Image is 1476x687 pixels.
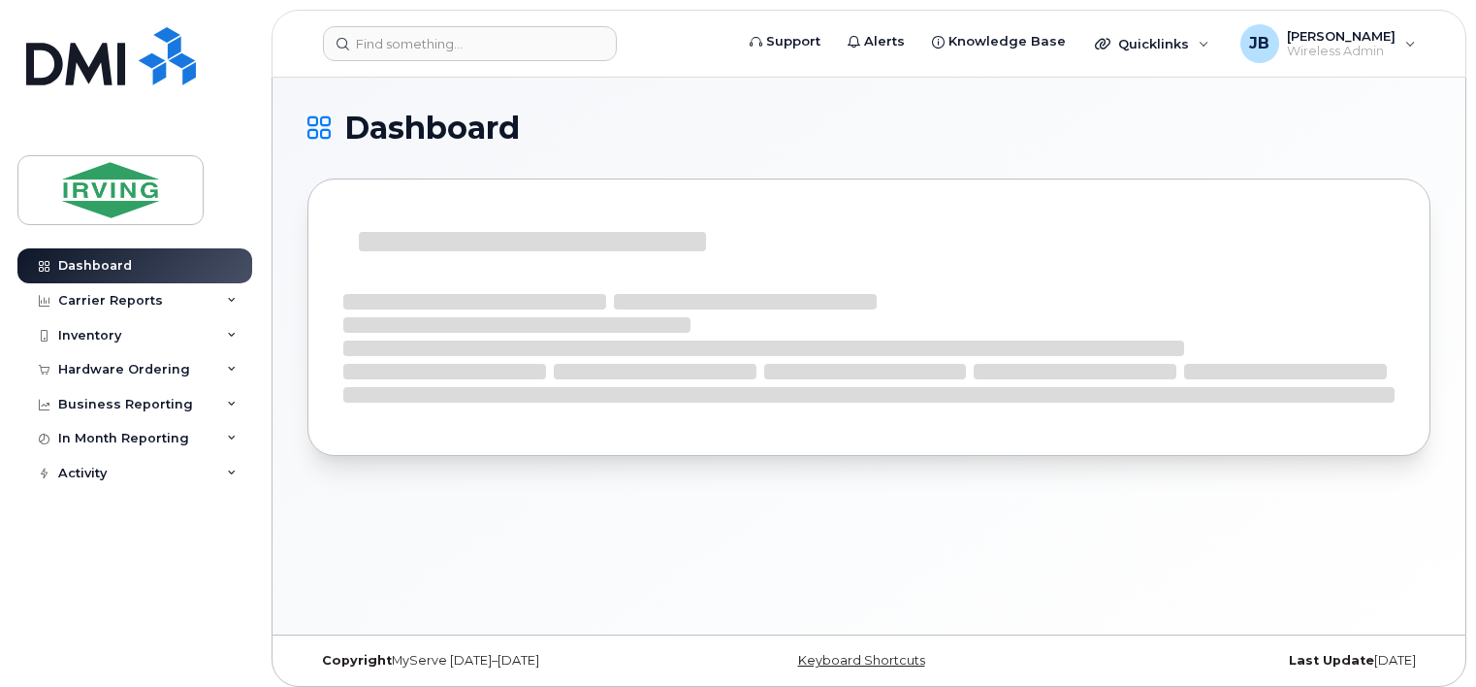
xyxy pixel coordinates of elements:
[344,114,520,143] span: Dashboard
[798,653,925,668] a: Keyboard Shortcuts
[307,653,682,669] div: MyServe [DATE]–[DATE]
[322,653,392,668] strong: Copyright
[1289,653,1374,668] strong: Last Update
[1056,653,1430,669] div: [DATE]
